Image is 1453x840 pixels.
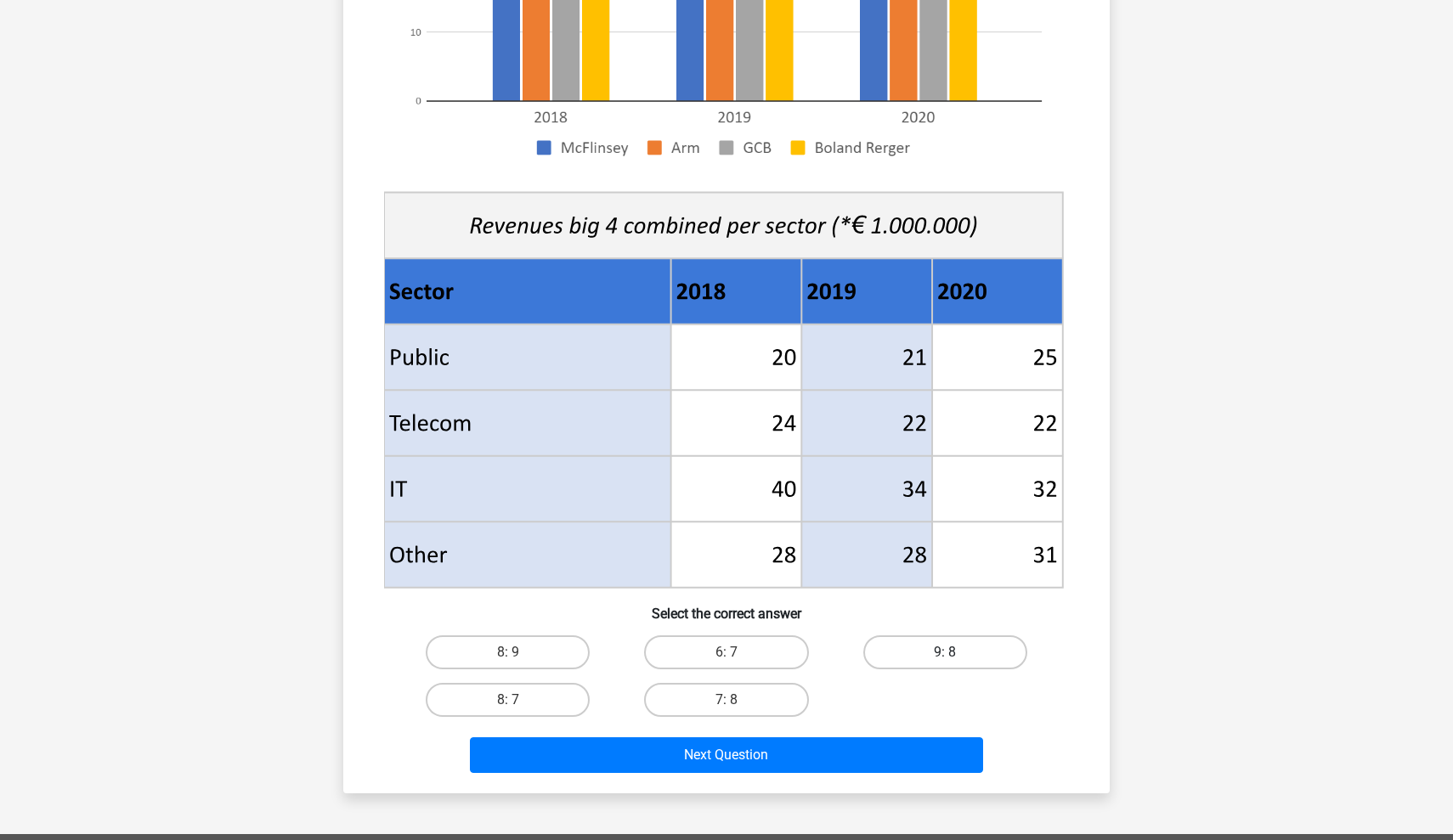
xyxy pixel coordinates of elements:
label: 7: 8 [644,683,808,717]
h6: Select the correct answer [370,592,1083,622]
label: 8: 9 [426,635,590,669]
label: 6: 7 [644,635,808,669]
button: Next Question [470,737,984,773]
label: 9: 8 [863,635,1027,669]
label: 8: 7 [426,683,590,717]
